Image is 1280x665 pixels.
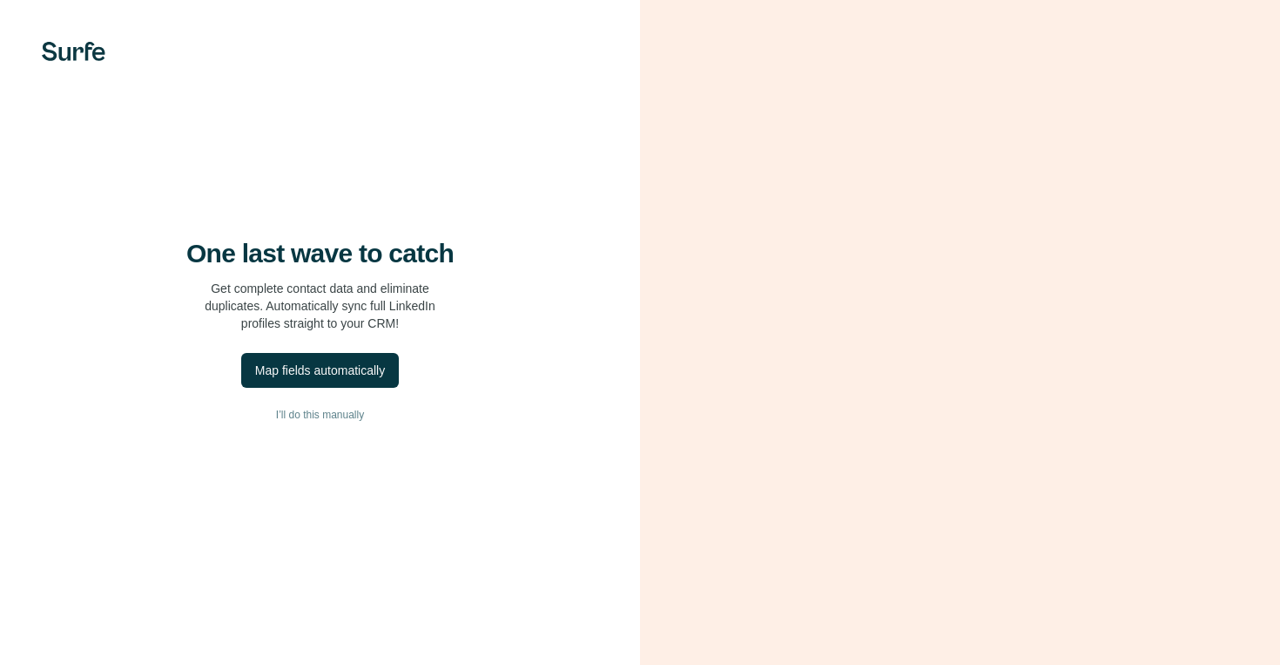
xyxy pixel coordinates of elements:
p: Get complete contact data and eliminate duplicates. Automatically sync full LinkedIn profiles str... [205,280,435,332]
h4: One last wave to catch [186,238,454,269]
div: Map fields automatically [255,362,385,379]
button: Map fields automatically [241,353,399,388]
button: I’ll do this manually [35,402,605,428]
img: Surfe's logo [42,42,105,61]
span: I’ll do this manually [276,407,364,423]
